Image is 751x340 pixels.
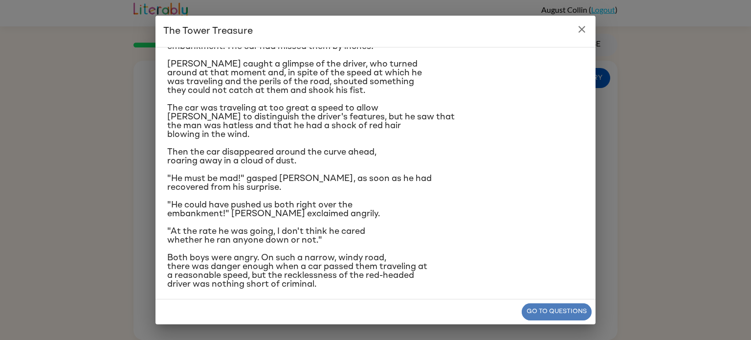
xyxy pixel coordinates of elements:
[167,253,427,289] span: Both boys were angry. On such a narrow, windy road, there was danger enough when a car passed the...
[167,148,376,165] span: Then the car disappeared around the curve ahead, roaring away in a cloud of dust.
[167,60,422,95] span: [PERSON_NAME] caught a glimpse of the driver, who turned around at that moment and, in spite of t...
[522,303,592,320] button: Go to questions
[155,16,596,47] h2: The Tower Treasure
[167,104,455,139] span: The car was traveling at too great a speed to allow [PERSON_NAME] to distinguish the driver's fea...
[167,227,365,245] span: "At the rate he was going, I don't think he cared whether he ran anyone down or not."
[167,174,432,192] span: "He must be mad!" gasped [PERSON_NAME], as soon as he had recovered from his surprise.
[572,20,592,39] button: close
[167,201,380,218] span: "He could have pushed us both right over the embankment!" [PERSON_NAME] exclaimed angrily.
